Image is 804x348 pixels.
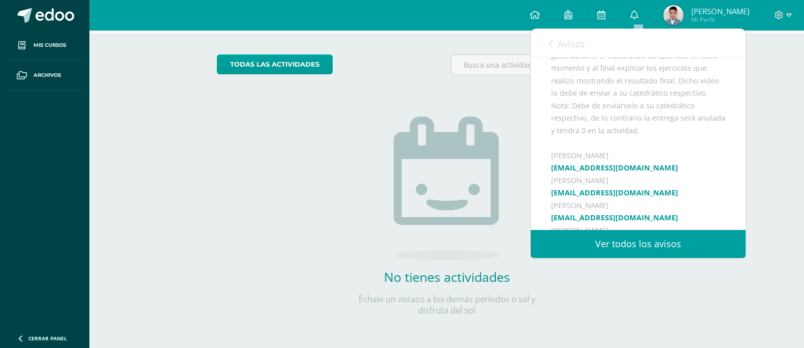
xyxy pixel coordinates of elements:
img: 802e057e37c2cd8cc9d181c9f5963865.png [663,5,684,25]
a: Archivos [8,61,81,91]
p: Échale un vistazo a los demás períodos o sal y disfruta del sol [345,294,549,316]
h2: No tienes actividades [345,268,549,285]
a: Mis cursos [8,31,81,61]
span: Archivos [34,71,61,79]
a: [EMAIL_ADDRESS][DOMAIN_NAME] [551,188,678,197]
a: [EMAIL_ADDRESS][DOMAIN_NAME] [551,163,678,172]
span: Cerrar panel [28,335,67,342]
a: todas las Actividades [217,54,333,74]
span: Avisos [558,38,585,50]
img: no_activities.png [394,117,500,260]
a: [EMAIL_ADDRESS][DOMAIN_NAME] [551,213,678,222]
a: Ver todos los avisos [531,230,746,258]
input: Busca una actividad próxima aquí... [451,55,676,75]
span: Mi Perfil [691,15,750,24]
span: Mis cursos [34,41,66,49]
span: [PERSON_NAME] [691,6,750,16]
